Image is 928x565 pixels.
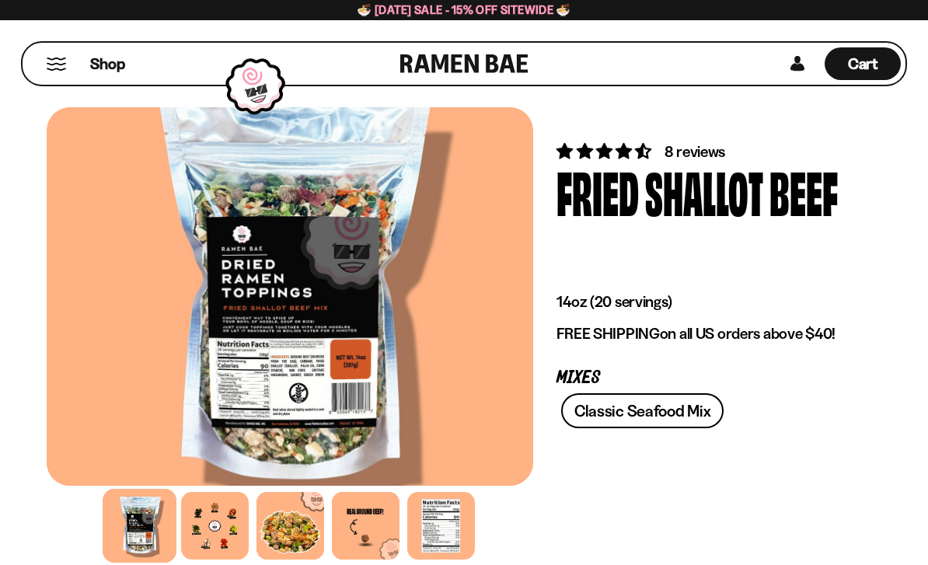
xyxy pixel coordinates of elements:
span: Shop [90,54,125,75]
p: 14oz (20 servings) [556,292,858,312]
a: Classic Seafood Mix [561,393,724,428]
p: on all US orders above $40! [556,324,858,344]
a: Shop [90,47,125,80]
a: Cart [825,43,901,85]
span: 4.62 stars [556,141,654,161]
div: Shallot [645,162,763,221]
div: Beef [769,162,838,221]
strong: FREE SHIPPING [556,324,659,343]
span: Cart [848,54,878,73]
button: Mobile Menu Trigger [46,58,67,71]
span: 🍜 [DATE] sale - 15% off sitewide 🍜 [357,2,570,17]
div: Fried [556,162,639,221]
span: 8 reviews [665,142,725,161]
p: Mixes [556,371,858,385]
